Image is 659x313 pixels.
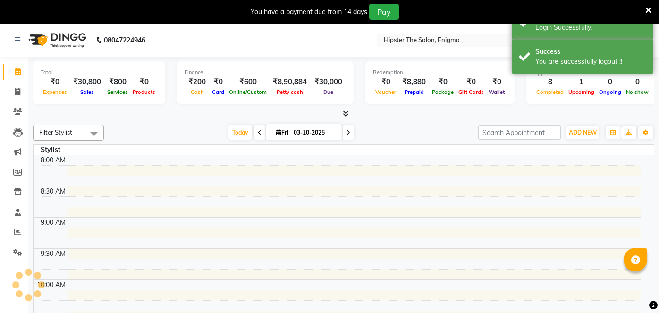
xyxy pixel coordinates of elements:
[373,68,507,76] div: Redemption
[188,89,206,95] span: Cash
[373,89,398,95] span: Voucher
[597,76,624,87] div: 0
[566,126,599,139] button: ADD NEW
[227,89,269,95] span: Online/Custom
[624,89,651,95] span: No show
[35,280,68,290] div: 10:00 AM
[210,76,227,87] div: ₹0
[456,89,486,95] span: Gift Cards
[398,76,430,87] div: ₹8,880
[251,7,367,17] div: You have a payment due from 14 days
[185,76,210,87] div: ₹200
[430,76,456,87] div: ₹0
[274,129,291,136] span: Fri
[130,89,158,95] span: Products
[39,218,68,228] div: 9:00 AM
[104,27,145,53] b: 08047224946
[311,76,346,87] div: ₹30,000
[78,89,96,95] span: Sales
[34,145,68,155] div: Stylist
[24,27,89,53] img: logo
[41,89,69,95] span: Expenses
[369,4,399,20] button: Pay
[105,89,130,95] span: Services
[534,76,566,87] div: 8
[534,89,566,95] span: Completed
[39,128,72,136] span: Filter Stylist
[291,126,338,140] input: 2025-10-03
[402,89,426,95] span: Prepaid
[430,89,456,95] span: Package
[130,76,158,87] div: ₹0
[597,89,624,95] span: Ongoing
[478,125,561,140] input: Search Appointment
[321,89,336,95] span: Due
[566,89,597,95] span: Upcoming
[373,76,398,87] div: ₹0
[69,76,105,87] div: ₹30,800
[456,76,486,87] div: ₹0
[569,129,597,136] span: ADD NEW
[228,125,252,140] span: Today
[566,76,597,87] div: 1
[41,68,158,76] div: Total
[274,89,305,95] span: Petty cash
[624,76,651,87] div: 0
[535,23,646,33] div: Login Successfully.
[39,155,68,165] div: 8:00 AM
[39,186,68,196] div: 8:30 AM
[269,76,311,87] div: ₹8,90,884
[185,68,346,76] div: Finance
[105,76,130,87] div: ₹800
[41,76,69,87] div: ₹0
[39,249,68,259] div: 9:30 AM
[210,89,227,95] span: Card
[535,47,646,57] div: Success
[486,76,507,87] div: ₹0
[535,57,646,67] div: You are successfully logout !!
[227,76,269,87] div: ₹600
[486,89,507,95] span: Wallet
